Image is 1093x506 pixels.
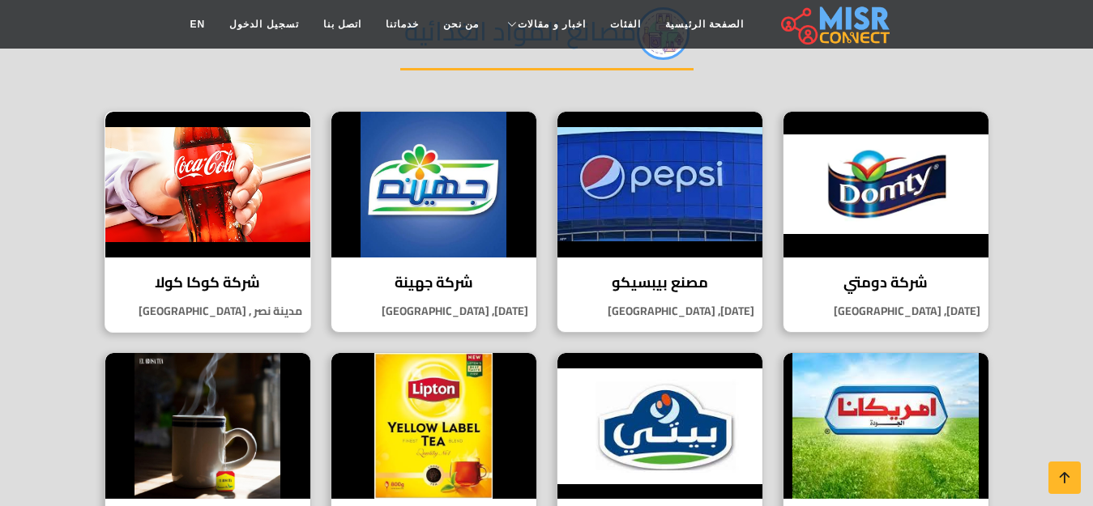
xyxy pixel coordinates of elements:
[557,112,762,257] img: مصنع بيبسيكو
[547,111,773,334] a: مصنع بيبسيكو مصنع بيبسيكو [DATE], [GEOGRAPHIC_DATA]
[105,303,310,320] p: مدينة نصر , [GEOGRAPHIC_DATA]
[557,303,762,320] p: [DATE], [GEOGRAPHIC_DATA]
[598,9,653,40] a: الفئات
[783,303,988,320] p: [DATE], [GEOGRAPHIC_DATA]
[178,9,218,40] a: EN
[653,9,756,40] a: الصفحة الرئيسية
[331,303,536,320] p: [DATE], [GEOGRAPHIC_DATA]
[773,111,999,334] a: شركة دومتي شركة دومتي [DATE], [GEOGRAPHIC_DATA]
[374,9,431,40] a: خدماتنا
[491,9,598,40] a: اخبار و مقالات
[344,274,524,291] h4: شركة جهينة
[331,112,536,257] img: شركة جهينة
[321,111,547,334] a: شركة جهينة شركة جهينة [DATE], [GEOGRAPHIC_DATA]
[311,9,374,40] a: اتصل بنا
[570,274,750,291] h4: مصنع بيبسيكو
[105,112,310,257] img: شركة كوكا كولا
[518,17,586,32] span: اخبار و مقالات
[331,353,536,499] img: مصنع شاي لبتون
[796,274,976,291] h4: شركة دومتي
[117,274,298,291] h4: شركة كوكا كولا
[783,112,988,257] img: شركة دومتي
[105,353,310,499] img: مصنع شاي العروسة
[217,9,310,40] a: تسجيل الدخول
[431,9,491,40] a: من نحن
[557,353,762,499] img: مصنع "بيتي" للألبان
[95,111,321,334] a: شركة كوكا كولا شركة كوكا كولا مدينة نصر , [GEOGRAPHIC_DATA]
[781,4,890,45] img: main.misr_connect
[783,353,988,499] img: شركة أمريكانا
